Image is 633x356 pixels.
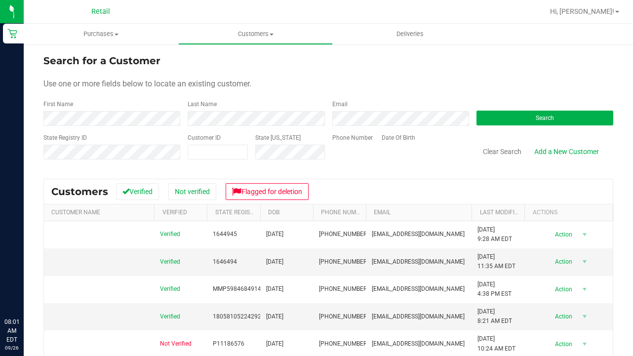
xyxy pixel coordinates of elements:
span: 1805810522429260 [213,312,268,321]
span: [DATE] [266,312,283,321]
button: Clear Search [476,143,528,160]
span: select [579,282,591,296]
span: Verified [160,312,180,321]
label: Last Name [188,100,217,109]
a: Last Modified [480,209,522,216]
span: select [579,255,591,269]
iframe: Resource center [10,277,40,307]
label: First Name [43,100,73,109]
span: Retail [91,7,110,16]
span: Action [547,337,579,351]
span: [PHONE_NUMBER] [319,284,368,294]
inline-svg: Retail [7,29,17,39]
a: Deliveries [333,24,487,44]
span: [DATE] 9:28 AM EDT [477,225,512,244]
span: Customers [179,30,332,39]
span: [PHONE_NUMBER] [319,312,368,321]
span: Search [536,115,554,121]
span: Action [547,310,579,323]
span: select [579,310,591,323]
span: [DATE] 10:24 AM EDT [477,334,515,353]
label: Email [332,100,348,109]
span: [DATE] [266,257,283,267]
a: Add a New Customer [528,143,605,160]
a: Verified [162,209,187,216]
span: [PHONE_NUMBER] [319,257,368,267]
a: Purchases [24,24,178,44]
span: 1646494 [213,257,237,267]
span: Use one or more fields below to locate an existing customer. [43,79,251,88]
span: Verified [160,284,180,294]
a: Customers [178,24,333,44]
span: Not Verified [160,339,192,349]
span: Action [547,255,579,269]
span: Purchases [24,30,178,39]
span: [EMAIL_ADDRESS][DOMAIN_NAME] [372,339,465,349]
span: [DATE] 4:38 PM EST [477,280,512,299]
span: Verified [160,257,180,267]
span: Verified [160,230,180,239]
span: MMP59846849140 [213,284,265,294]
label: Date Of Birth [382,133,415,142]
span: [DATE] 11:35 AM EDT [477,252,515,271]
button: Verified [116,183,159,200]
span: Action [547,282,579,296]
span: P11186576 [213,339,244,349]
span: [PHONE_NUMBER] [319,339,368,349]
button: Not verified [168,183,216,200]
span: Customers [51,186,108,198]
a: Phone Number [321,209,366,216]
span: [DATE] [266,284,283,294]
a: Customer Name [51,209,100,216]
label: State Registry ID [43,133,87,142]
p: 08:01 AM EDT [4,317,19,344]
span: [DATE] 8:21 AM EDT [477,307,512,326]
button: Flagged for deletion [226,183,309,200]
span: 1644945 [213,230,237,239]
p: 09/26 [4,344,19,352]
label: State [US_STATE] [255,133,301,142]
label: Customer ID [188,133,221,142]
div: Actions [533,209,609,216]
span: [EMAIL_ADDRESS][DOMAIN_NAME] [372,257,465,267]
span: [EMAIL_ADDRESS][DOMAIN_NAME] [372,230,465,239]
span: Hi, [PERSON_NAME]! [550,7,614,15]
a: DOB [268,209,279,216]
span: Action [547,228,579,241]
span: select [579,337,591,351]
span: [PHONE_NUMBER] [319,230,368,239]
button: Search [476,111,613,125]
span: Deliveries [383,30,437,39]
span: [DATE] [266,339,283,349]
span: Search for a Customer [43,55,160,67]
span: select [579,228,591,241]
a: Email [374,209,391,216]
span: [EMAIL_ADDRESS][DOMAIN_NAME] [372,312,465,321]
a: State Registry Id [215,209,267,216]
span: [EMAIL_ADDRESS][DOMAIN_NAME] [372,284,465,294]
label: Phone Number [332,133,373,142]
span: [DATE] [266,230,283,239]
